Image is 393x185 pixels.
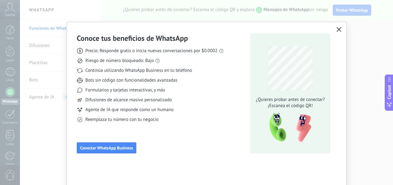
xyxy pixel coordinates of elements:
span: Copilot [386,85,392,99]
span: Agente de IA que responde como un humano [85,107,173,113]
span: ¿Quieres probar antes de conectar? [254,97,327,103]
span: Difusiones de alcance masivo personalizado [85,97,172,103]
span: Reemplaza tu número con tu negocio [85,117,158,123]
button: Conectar WhatsApp Business [77,142,136,153]
h3: Conoce tus beneficios de WhatsApp [77,33,188,43]
span: Conectar WhatsApp Business [80,146,133,150]
span: ¡Escanea el código QR! [254,103,327,109]
span: Bots sin código con funcionalidades avanzadas [85,77,177,83]
span: Continúa utilizando WhatsApp Business en tu teléfono [85,67,192,74]
span: Formularios y tarjetas interactivas, y más [85,87,165,93]
span: Precio: Responde gratis o inicia nuevas conversaciones por $0.0002 [85,48,218,54]
img: qr-pic-1x.png [264,111,313,144]
span: Riesgo de número bloqueado: Bajo [85,58,154,64]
